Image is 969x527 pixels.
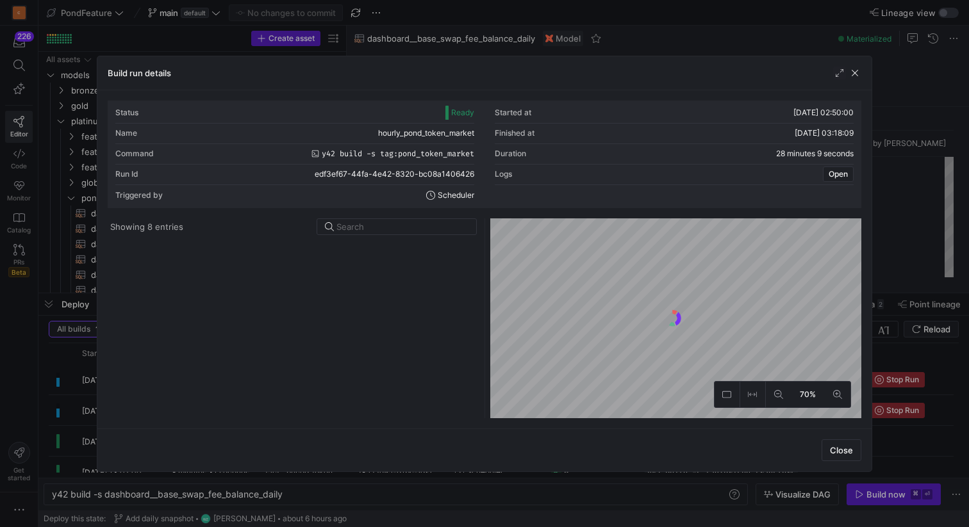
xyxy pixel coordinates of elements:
span: y42 build -s tag:pond_token_market [322,149,474,158]
div: Started at [495,108,531,117]
div: Command [115,149,154,158]
div: Name [115,129,137,138]
div: Run Id [115,170,138,179]
span: Close [830,445,853,455]
h3: Build run details [108,68,171,78]
button: Close [822,439,861,461]
span: hourly_pond_token_market [378,129,474,138]
span: Open [829,170,848,179]
div: Duration [495,149,526,158]
div: Showing 8 entries [110,222,183,232]
span: [DATE] 02:50:00 [793,108,854,117]
button: Open [823,166,854,182]
button: 70% [791,382,825,407]
input: Search [336,222,468,232]
span: [DATE] 03:18:09 [795,128,854,138]
span: Scheduler [438,191,474,200]
img: logo.gif [663,309,683,328]
span: Ready [451,108,474,117]
y42-duration: 28 minutes 9 seconds [776,149,854,158]
div: Finished at [495,129,534,138]
span: edf3ef67-44fa-4e42-8320-bc08a1406426 [315,170,474,179]
div: Status [115,108,138,117]
div: Triggered by [115,191,163,200]
span: 70% [797,387,818,401]
div: Logs [495,170,512,179]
